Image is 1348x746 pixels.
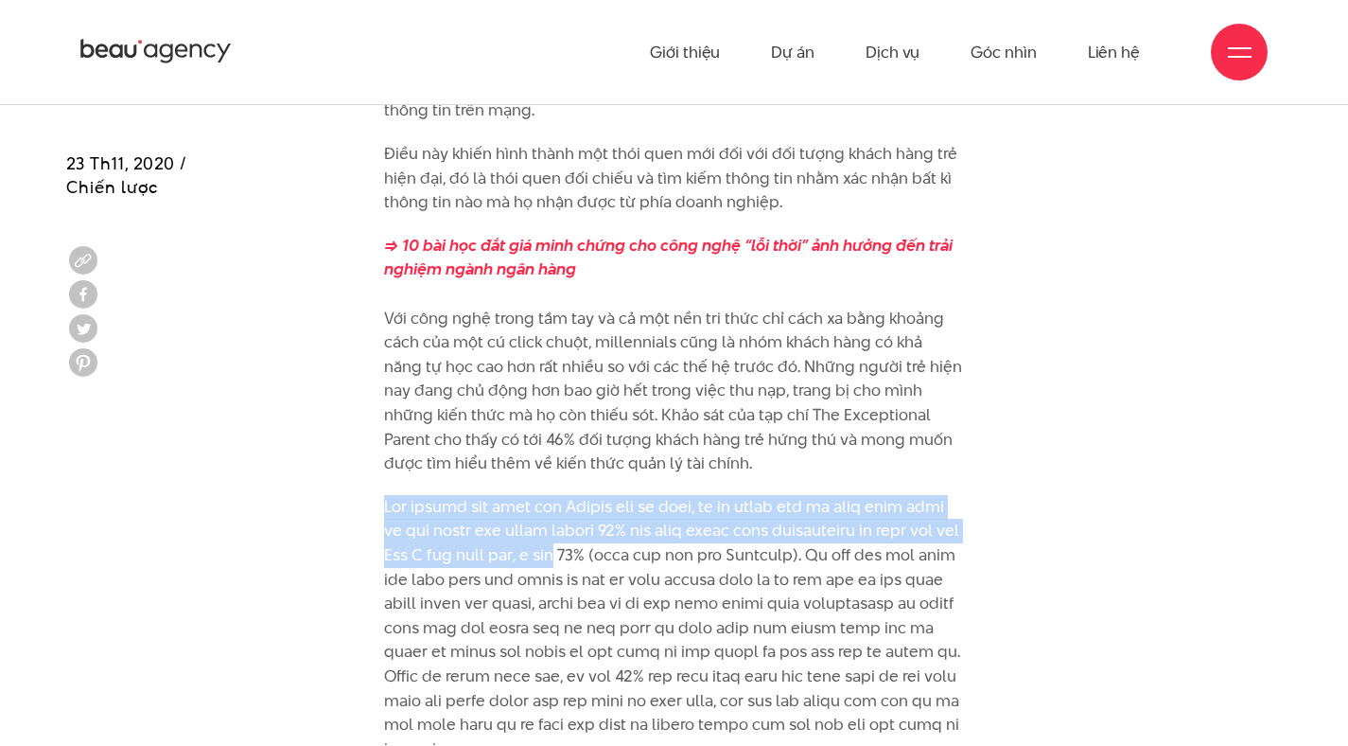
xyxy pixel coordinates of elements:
p: Điều này khiến hình thành một thói quen mới đối với đối tượng khách hàng trẻ hiện đại, đó là thói... [384,142,964,215]
a: => 10 bài học đắt giá minh chứng cho công nghệ “lỗi thời” ảnh hưởng đến trải nghiệm ngành ngân hàng [384,234,953,281]
p: Với công nghệ trong tầm tay và cả một nền tri thức chỉ cách xa bằng khoảng cách của một cú click ... [384,234,964,476]
span: 23 Th11, 2020 / Chiến lược [66,151,187,199]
